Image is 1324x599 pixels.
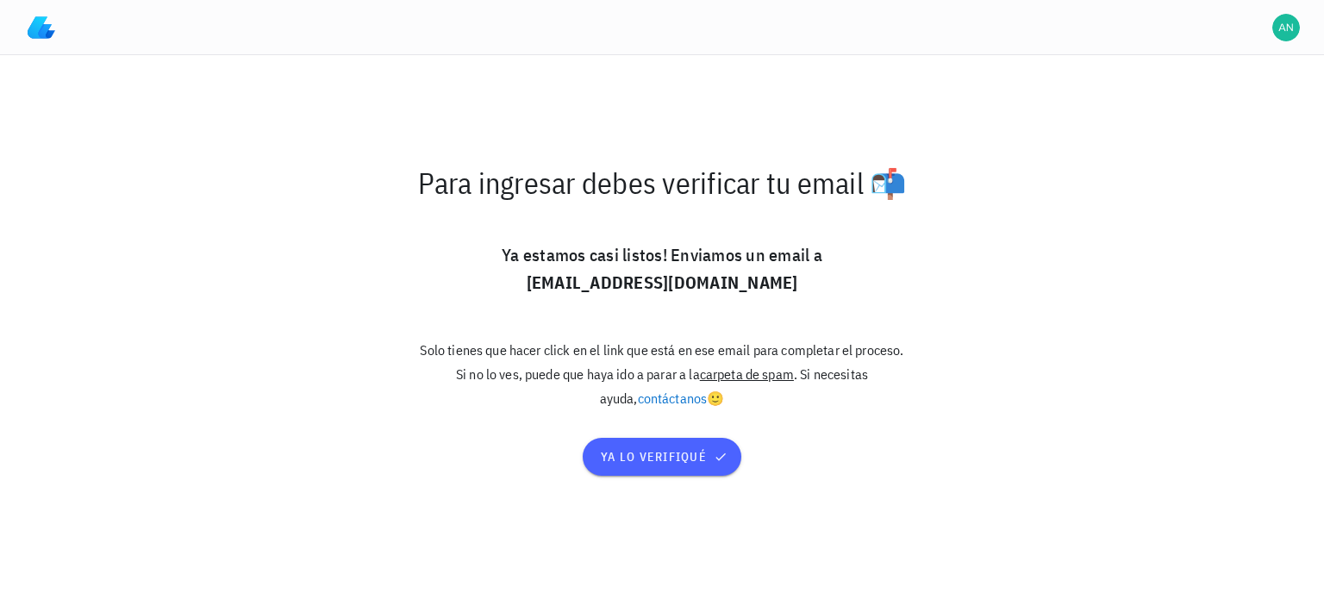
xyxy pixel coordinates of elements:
[1272,14,1300,41] div: avatar
[583,438,740,476] button: ya lo verifiqué
[700,365,794,383] span: carpeta de spam
[600,449,724,465] span: ya lo verifiqué
[414,241,910,296] p: Ya estamos casi listos! Enviamos un email a
[414,338,910,410] p: Solo tienes que hacer click en el link que está en ese email para completar el proceso. Si no lo ...
[527,271,798,294] b: [EMAIL_ADDRESS][DOMAIN_NAME]
[414,165,910,200] p: Para ingresar debes verificar tu email 📬
[638,390,708,407] a: contáctanos
[28,14,55,41] img: LedgiFi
